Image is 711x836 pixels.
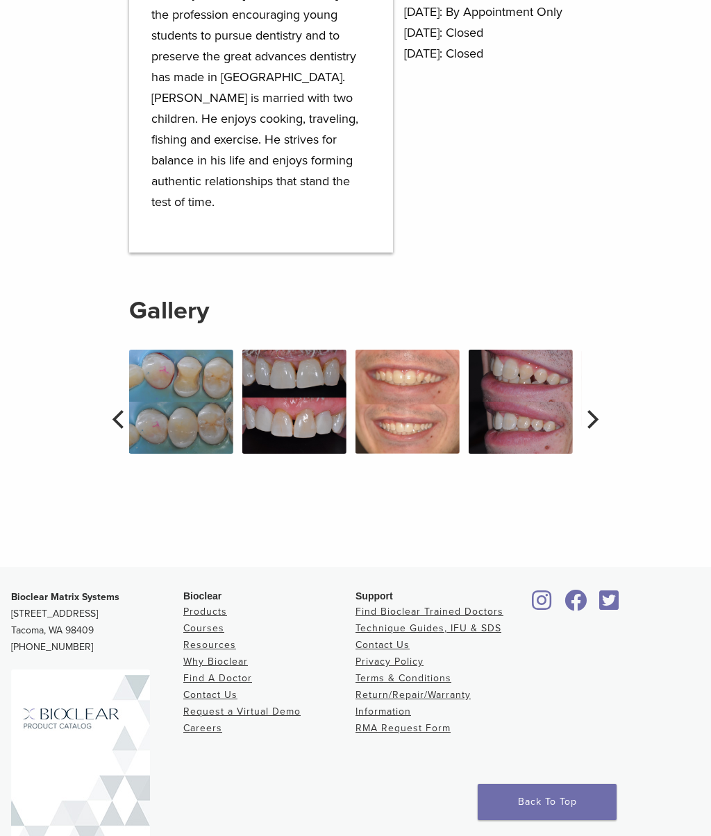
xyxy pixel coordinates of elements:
img: Bioclear [242,350,346,454]
img: Bioclear [129,350,233,454]
span: Bioclear [183,590,221,602]
img: Bioclear [469,350,573,454]
a: Return/Repair/Warranty Information [355,689,471,717]
a: Technique Guides, IFU & SDS [355,622,501,634]
a: Bioclear [528,598,557,612]
a: Products [183,606,227,617]
strong: Bioclear Matrix Systems [11,591,119,603]
a: Privacy Policy [355,656,424,667]
p: [STREET_ADDRESS] Tacoma, WA 98409 [PHONE_NUMBER] [11,589,183,656]
button: Previous [105,404,135,435]
a: Careers [183,722,222,734]
button: Next [576,404,606,435]
span: Support [355,590,393,602]
a: Find A Doctor [183,672,252,684]
a: RMA Request Form [355,722,451,734]
a: Contact Us [355,639,410,651]
a: Why Bioclear [183,656,248,667]
a: Resources [183,639,236,651]
a: Bioclear [594,598,624,612]
a: Courses [183,622,224,634]
a: Back To Top [478,784,617,820]
h2: Gallery [129,294,209,327]
a: Request a Virtual Demo [183,706,301,717]
img: Bioclear [355,350,460,454]
a: Find Bioclear Trained Doctors [355,606,503,617]
a: Bioclear [560,598,592,612]
img: Bioclear [582,350,686,427]
a: Terms & Conditions [355,672,451,684]
a: Contact Us [183,689,237,701]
